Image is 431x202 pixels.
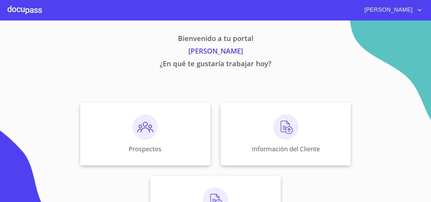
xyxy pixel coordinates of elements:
img: prospectos.png [133,114,158,140]
img: carga.png [273,114,298,140]
p: ¿En qué te gustaría trabajar hoy? [21,58,410,71]
p: Información del Cliente [252,145,320,153]
button: account of current user [360,5,423,15]
p: Prospectos [129,145,162,153]
span: [PERSON_NAME] [360,5,416,15]
p: Bienvenido a tu portal [21,33,410,46]
p: [PERSON_NAME] [21,46,410,58]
